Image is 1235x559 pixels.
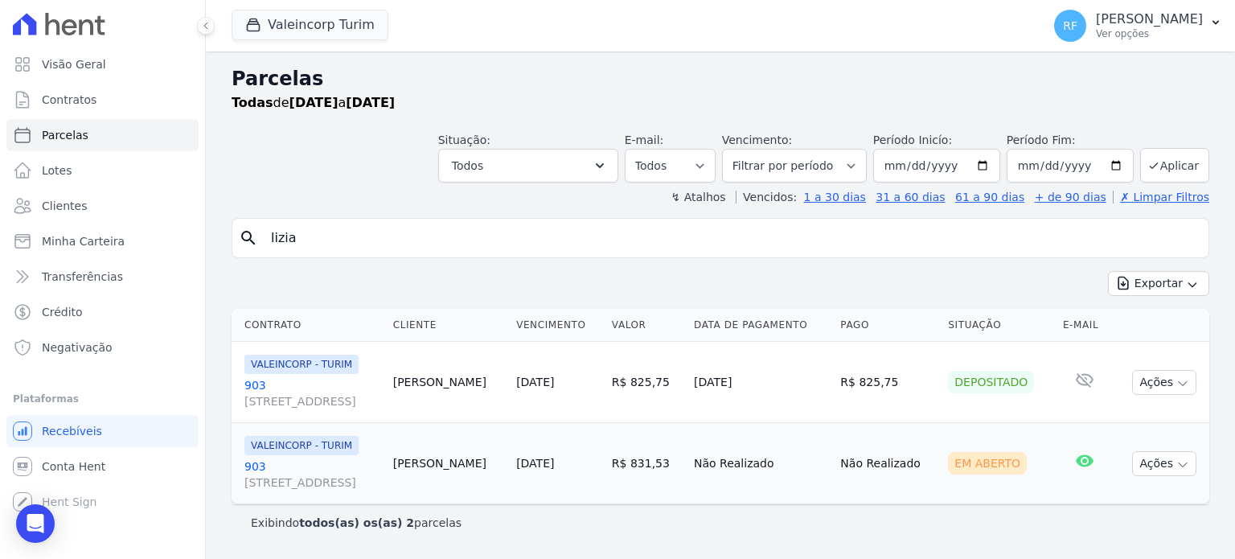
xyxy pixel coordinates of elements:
[1108,271,1209,296] button: Exportar
[289,95,338,110] strong: [DATE]
[239,228,258,248] i: search
[6,119,199,151] a: Parcelas
[244,393,380,409] span: [STREET_ADDRESS]
[605,342,687,423] td: R$ 825,75
[6,296,199,328] a: Crédito
[736,191,797,203] label: Vencidos:
[687,342,834,423] td: [DATE]
[6,84,199,116] a: Contratos
[244,355,359,374] span: VALEINCORP - TURIM
[516,457,554,470] a: [DATE]
[42,423,102,439] span: Recebíveis
[232,309,387,342] th: Contrato
[244,377,380,409] a: 903[STREET_ADDRESS]
[232,95,273,110] strong: Todas
[605,423,687,504] td: R$ 831,53
[1140,148,1209,183] button: Aplicar
[671,191,725,203] label: ↯ Atalhos
[625,134,664,146] label: E-mail:
[244,475,380,491] span: [STREET_ADDRESS]
[6,261,199,293] a: Transferências
[1063,20,1077,31] span: RF
[452,156,483,175] span: Todos
[42,233,125,249] span: Minha Carteira
[834,423,942,504] td: Não Realizado
[244,458,380,491] a: 903[STREET_ADDRESS]
[42,127,88,143] span: Parcelas
[438,134,490,146] label: Situação:
[6,225,199,257] a: Minha Carteira
[873,134,952,146] label: Período Inicío:
[687,309,834,342] th: Data de Pagamento
[13,389,192,409] div: Plataformas
[955,191,1024,203] a: 61 a 90 dias
[6,450,199,483] a: Conta Hent
[387,309,510,342] th: Cliente
[6,154,199,187] a: Lotes
[6,415,199,447] a: Recebíveis
[42,269,123,285] span: Transferências
[42,198,87,214] span: Clientes
[834,342,942,423] td: R$ 825,75
[42,458,105,475] span: Conta Hent
[299,516,414,529] b: todos(as) os(as) 2
[1113,191,1209,203] a: ✗ Limpar Filtros
[942,309,1057,342] th: Situação
[244,436,359,455] span: VALEINCORP - TURIM
[251,515,462,531] p: Exibindo parcelas
[1057,309,1113,342] th: E-mail
[1035,191,1106,203] a: + de 90 dias
[722,134,792,146] label: Vencimento:
[42,304,83,320] span: Crédito
[232,93,395,113] p: de a
[834,309,942,342] th: Pago
[516,376,554,388] a: [DATE]
[232,10,388,40] button: Valeincorp Turim
[42,56,106,72] span: Visão Geral
[6,190,199,222] a: Clientes
[232,64,1209,93] h2: Parcelas
[1041,3,1235,48] button: RF [PERSON_NAME] Ver opções
[510,309,605,342] th: Vencimento
[387,423,510,504] td: [PERSON_NAME]
[1132,370,1196,395] button: Ações
[42,92,96,108] span: Contratos
[948,371,1034,393] div: Depositado
[1096,27,1203,40] p: Ver opções
[387,342,510,423] td: [PERSON_NAME]
[42,162,72,179] span: Lotes
[804,191,866,203] a: 1 a 30 dias
[1007,132,1134,149] label: Período Fim:
[6,331,199,364] a: Negativação
[42,339,113,356] span: Negativação
[6,48,199,80] a: Visão Geral
[605,309,687,342] th: Valor
[876,191,945,203] a: 31 a 60 dias
[261,222,1202,254] input: Buscar por nome do lote ou do cliente
[948,452,1027,475] div: Em Aberto
[346,95,395,110] strong: [DATE]
[687,423,834,504] td: Não Realizado
[1096,11,1203,27] p: [PERSON_NAME]
[438,149,618,183] button: Todos
[1132,451,1196,476] button: Ações
[16,504,55,543] div: Open Intercom Messenger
